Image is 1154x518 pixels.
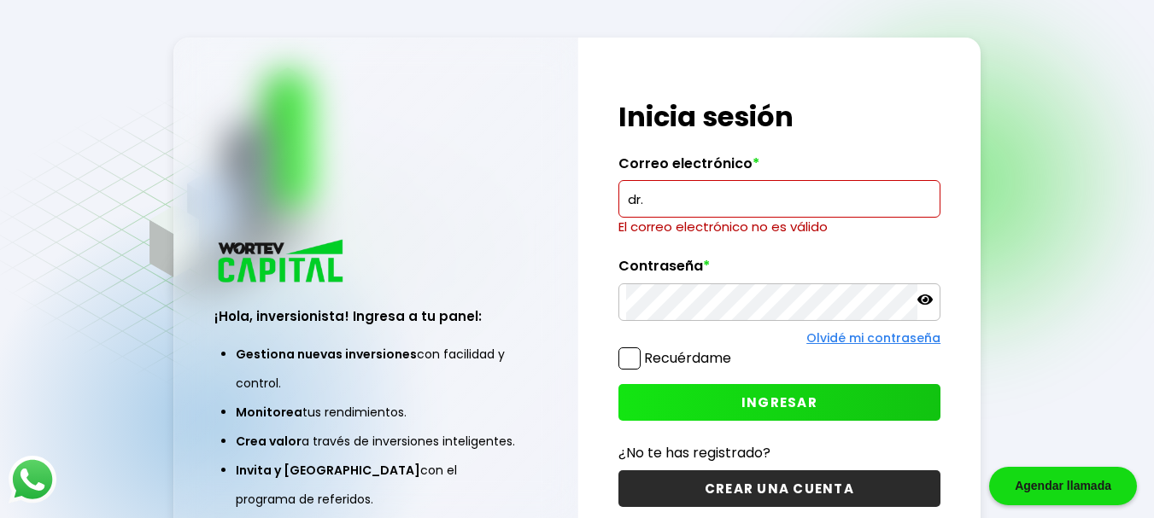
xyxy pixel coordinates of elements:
h3: ¡Hola, inversionista! Ingresa a tu panel: [214,306,537,326]
h1: Inicia sesión [618,96,941,137]
button: INGRESAR [618,384,941,421]
span: Gestiona nuevas inversiones [236,346,417,363]
li: a través de inversiones inteligentes. [236,427,516,456]
li: con el programa de referidos. [236,456,516,514]
p: ¿No te has registrado? [618,442,941,463]
input: hola@wortev.capital [626,181,934,217]
img: logo_wortev_capital [214,237,349,288]
li: con facilidad y control. [236,340,516,398]
p: El correo electrónico no es válido [618,218,941,236]
label: Correo electrónico [618,155,941,181]
label: Contraseña [618,258,941,283]
span: Monitorea [236,404,302,421]
button: CREAR UNA CUENTA [618,470,941,507]
a: Olvidé mi contraseña [806,329,940,346]
span: Invita y [GEOGRAPHIC_DATA] [236,462,420,479]
span: Crea valor [236,433,302,450]
a: ¿No te has registrado?CREAR UNA CUENTA [618,442,941,507]
div: Agendar llamada [989,467,1137,505]
li: tus rendimientos. [236,398,516,427]
span: INGRESAR [741,393,817,411]
label: Recuérdame [644,348,731,368]
img: logos_whatsapp-icon.242b2217.svg [9,456,56,503]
